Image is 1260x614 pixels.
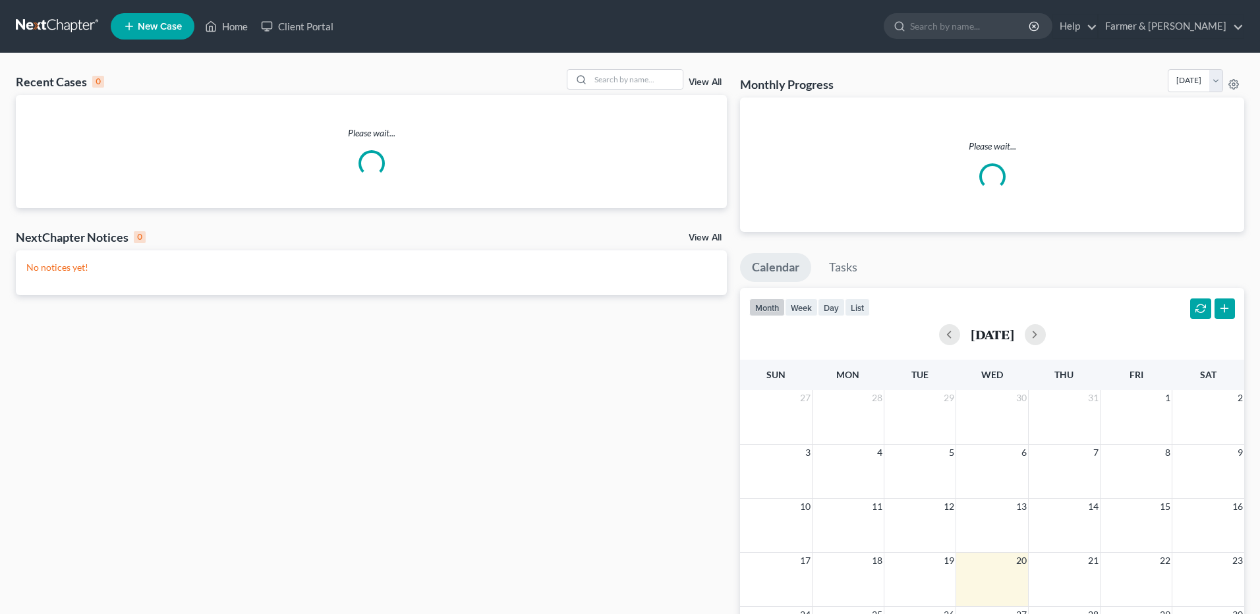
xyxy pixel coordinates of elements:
span: 19 [942,553,956,569]
span: 23 [1231,553,1244,569]
span: Fri [1130,369,1143,380]
span: 27 [799,390,812,406]
span: 14 [1087,499,1100,515]
span: 6 [1020,445,1028,460]
span: 16 [1231,499,1244,515]
span: 10 [799,499,812,515]
p: Please wait... [751,140,1234,153]
span: Sat [1200,369,1217,380]
span: 17 [799,553,812,569]
span: Mon [836,369,859,380]
div: 0 [134,231,146,243]
span: 18 [871,553,884,569]
span: 9 [1236,445,1244,460]
span: 13 [1015,499,1028,515]
button: month [749,298,785,316]
div: Recent Cases [16,74,104,90]
a: Farmer & [PERSON_NAME] [1099,14,1244,38]
span: Wed [981,369,1003,380]
span: New Case [138,22,182,32]
a: Calendar [740,253,811,282]
span: 21 [1087,553,1100,569]
span: 28 [871,390,884,406]
a: Home [198,14,254,38]
button: day [818,298,845,316]
span: 5 [948,445,956,460]
div: 0 [92,76,104,88]
span: 20 [1015,553,1028,569]
span: 12 [942,499,956,515]
span: 4 [876,445,884,460]
span: Tue [911,369,929,380]
span: 30 [1015,390,1028,406]
h3: Monthly Progress [740,76,834,92]
a: View All [689,78,722,87]
span: 11 [871,499,884,515]
span: 29 [942,390,956,406]
a: Tasks [817,253,869,282]
span: 22 [1159,553,1172,569]
input: Search by name... [910,14,1031,38]
span: Sun [766,369,786,380]
span: 1 [1164,390,1172,406]
span: 3 [804,445,812,460]
span: Thu [1054,369,1074,380]
div: NextChapter Notices [16,229,146,245]
button: week [785,298,818,316]
a: Client Portal [254,14,340,38]
p: Please wait... [16,126,727,140]
input: Search by name... [590,70,683,89]
span: 8 [1164,445,1172,460]
span: 15 [1159,499,1172,515]
span: 7 [1092,445,1100,460]
span: 31 [1087,390,1100,406]
a: View All [689,233,722,242]
span: 2 [1236,390,1244,406]
button: list [845,298,870,316]
a: Help [1053,14,1097,38]
h2: [DATE] [971,327,1014,341]
p: No notices yet! [26,261,716,274]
